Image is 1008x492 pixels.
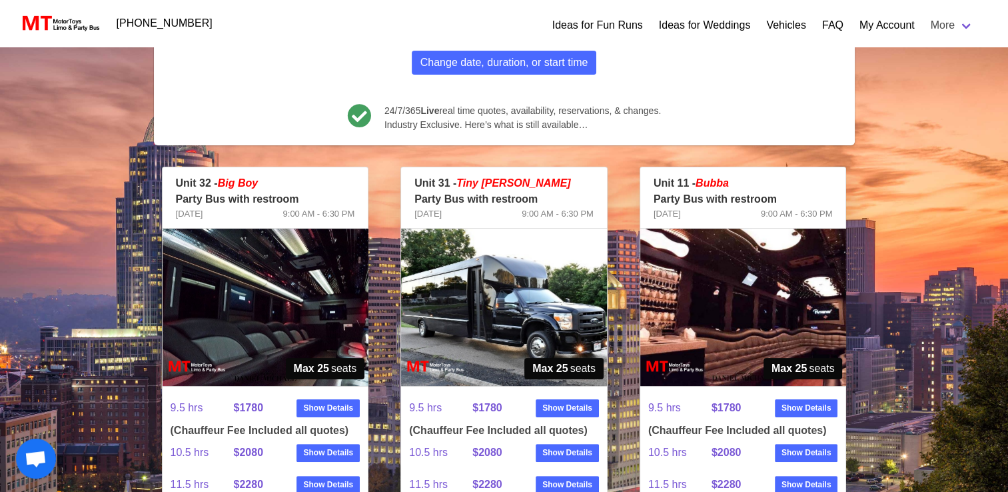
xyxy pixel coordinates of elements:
strong: $2080 [472,447,502,458]
strong: Show Details [542,479,592,491]
strong: Show Details [303,447,353,459]
strong: Max 25 [532,361,568,377]
img: 32%2002.jpg [163,229,368,386]
strong: Show Details [542,402,592,414]
img: 11%2002.jpg [640,229,846,386]
em: Bubba [696,177,729,189]
h4: (Chauffeur Fee Included all quotes) [409,424,599,437]
strong: Max 25 [294,361,329,377]
span: [DATE] [176,207,203,221]
strong: Show Details [303,402,353,414]
span: 10.5 hrs [648,437,712,469]
span: 9.5 hrs [648,392,712,424]
span: 9.5 hrs [409,392,472,424]
a: Ideas for Weddings [659,17,751,33]
a: FAQ [822,17,843,33]
p: Unit 11 - [654,175,833,191]
p: Party Bus with restroom [654,191,833,207]
a: Ideas for Fun Runs [552,17,643,33]
span: 9:00 AM - 6:30 PM [522,207,594,221]
strong: $1780 [233,402,263,413]
span: 10.5 hrs [171,437,234,469]
strong: Show Details [781,447,831,459]
a: More [923,12,981,39]
strong: Show Details [542,447,592,459]
h4: (Chauffeur Fee Included all quotes) [648,424,838,437]
a: Vehicles [766,17,806,33]
p: Party Bus with restroom [414,191,594,207]
span: seats [286,358,365,379]
strong: $2280 [712,479,742,490]
strong: $2280 [233,479,263,490]
span: Tiny [PERSON_NAME] [456,177,570,189]
strong: $2280 [472,479,502,490]
span: seats [763,358,843,379]
span: [DATE] [414,207,442,221]
strong: Show Details [781,479,831,491]
h4: (Chauffeur Fee Included all quotes) [171,424,360,437]
strong: $1780 [712,402,742,413]
span: 9:00 AM - 6:30 PM [761,207,833,221]
em: Big Boy [218,177,258,189]
strong: Show Details [781,402,831,414]
button: Change date, duration, or start time [412,51,597,75]
strong: $1780 [472,402,502,413]
span: Change date, duration, or start time [420,55,588,71]
span: seats [524,358,604,379]
span: 24/7/365 real time quotes, availability, reservations, & changes. [384,104,661,118]
div: Open chat [16,439,56,479]
strong: $2080 [712,447,742,458]
a: My Account [859,17,915,33]
span: 10.5 hrs [409,437,472,469]
span: 9.5 hrs [171,392,234,424]
b: Live [420,105,439,116]
img: MotorToys Logo [19,14,101,33]
p: Unit 32 - [176,175,355,191]
strong: Max 25 [771,361,807,377]
p: Party Bus with restroom [176,191,355,207]
span: [DATE] [654,207,681,221]
strong: $2080 [233,447,263,458]
span: Industry Exclusive. Here’s what is still available… [384,118,661,132]
p: Unit 31 - [414,175,594,191]
a: [PHONE_NUMBER] [109,10,221,37]
span: 9:00 AM - 6:30 PM [282,207,354,221]
strong: Show Details [303,479,353,491]
img: 31%2001.jpg [401,229,607,386]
